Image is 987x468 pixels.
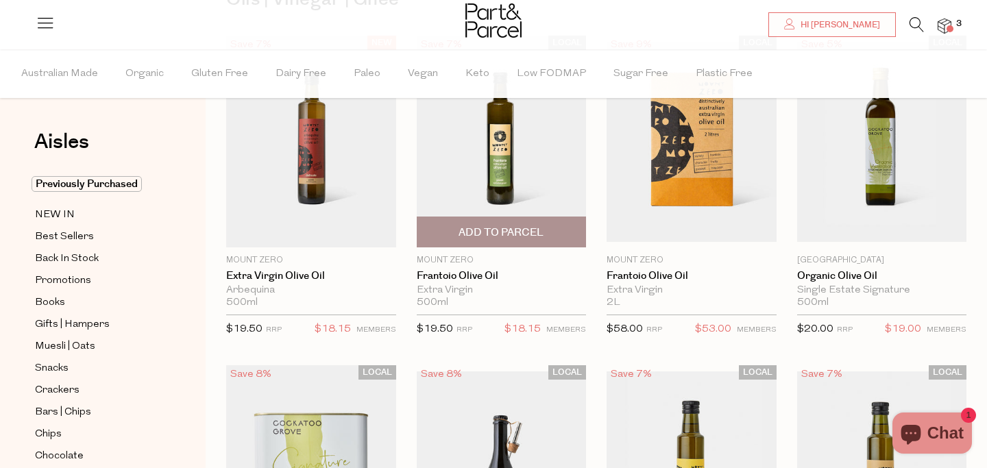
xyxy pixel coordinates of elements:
div: Save 7% [607,365,656,384]
a: Books [35,294,160,311]
span: 500ml [226,297,258,309]
span: Bars | Chips [35,404,91,421]
span: LOCAL [548,365,586,380]
span: LOCAL [929,365,966,380]
span: Vegan [408,50,438,98]
small: MEMBERS [356,326,396,334]
span: Australian Made [21,50,98,98]
span: LOCAL [358,365,396,380]
span: Crackers [35,382,80,399]
span: 500ml [797,297,829,309]
span: Organic [125,50,164,98]
span: Add To Parcel [459,225,544,240]
span: Paleo [354,50,380,98]
a: Extra Virgin Olive Oil [226,270,396,282]
a: Gifts | Hampers [35,316,160,333]
small: MEMBERS [546,326,586,334]
a: Frantoio Olive Oil [417,270,587,282]
span: Best Sellers [35,229,94,245]
small: RRP [837,326,853,334]
span: 3 [953,18,965,30]
a: Aisles [34,132,89,166]
span: Aisles [34,127,89,157]
a: Chips [35,426,160,443]
img: Part&Parcel [465,3,522,38]
a: Best Sellers [35,228,160,245]
span: Previously Purchased [32,176,142,192]
a: 3 [938,19,951,33]
span: Low FODMAP [517,50,586,98]
span: NEW IN [35,207,75,223]
a: Promotions [35,272,160,289]
span: 500ml [417,297,448,309]
div: Save 8% [226,365,276,384]
span: Chocolate [35,448,84,465]
a: Crackers [35,382,160,399]
small: RRP [266,326,282,334]
img: Frantoio Olive Oil [417,36,587,247]
p: [GEOGRAPHIC_DATA] [797,254,967,267]
span: $19.50 [226,324,263,334]
span: Muesli | Oats [35,338,95,355]
a: Chocolate [35,447,160,465]
span: $20.00 [797,324,833,334]
div: Extra Virgin [607,284,777,297]
small: MEMBERS [737,326,777,334]
span: Books [35,295,65,311]
div: Single Estate Signature [797,284,967,297]
span: $19.50 [417,324,453,334]
span: Gluten Free [191,50,248,98]
span: Promotions [35,273,91,289]
div: Arbequina [226,284,396,297]
span: Snacks [35,360,69,377]
span: Keto [465,50,489,98]
span: 2L [607,297,620,309]
a: Frantoio Olive Oil [607,270,777,282]
span: $58.00 [607,324,643,334]
span: Gifts | Hampers [35,317,110,333]
div: Save 7% [797,365,846,384]
small: RRP [646,326,662,334]
span: $18.15 [504,321,541,338]
a: Snacks [35,360,160,377]
a: Muesli | Oats [35,338,160,355]
span: LOCAL [739,365,777,380]
span: $53.00 [695,321,731,338]
div: Save 8% [417,365,466,384]
span: $18.15 [315,321,351,338]
div: Extra Virgin [417,284,587,297]
img: Frantoio Olive Oil [607,42,777,242]
p: Mount Zero [226,254,396,267]
a: Bars | Chips [35,404,160,421]
p: Mount Zero [607,254,777,267]
inbox-online-store-chat: Shopify online store chat [888,412,976,457]
span: Hi [PERSON_NAME] [797,19,880,31]
span: Dairy Free [276,50,326,98]
small: RRP [456,326,472,334]
p: Mount Zero [417,254,587,267]
button: Add To Parcel [417,217,587,247]
span: $19.00 [885,321,921,338]
span: Chips [35,426,62,443]
a: Hi [PERSON_NAME] [768,12,896,37]
span: Back In Stock [35,251,99,267]
span: Sugar Free [613,50,668,98]
img: Organic Olive Oil [797,42,967,242]
span: Plastic Free [696,50,753,98]
a: Back In Stock [35,250,160,267]
img: Extra Virgin Olive Oil [226,36,396,247]
a: Organic Olive Oil [797,270,967,282]
a: NEW IN [35,206,160,223]
a: Previously Purchased [35,176,160,193]
small: MEMBERS [927,326,966,334]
